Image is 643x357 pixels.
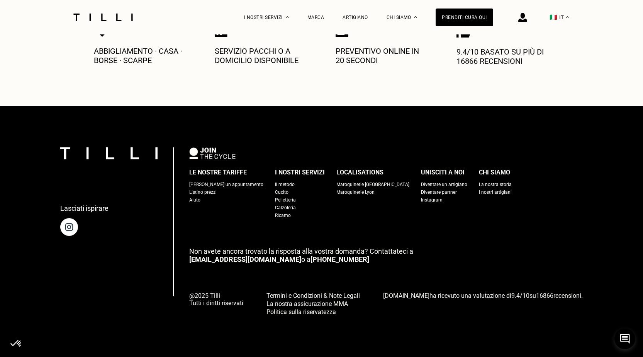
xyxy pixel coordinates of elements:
a: Diventare partner [421,188,457,196]
p: Servizio pacchi o a domicilio disponibile [215,46,307,65]
span: ha ricevuto una valutazione di su recensioni. [383,292,583,299]
a: Il metodo [275,181,295,188]
a: Termini e Condizioni & Note Legali [266,291,360,299]
a: Marca [307,15,324,20]
img: pagina Instagram di Tilli, un servizio di sartoria a domicilio [60,218,78,236]
a: Maroquinerie [GEOGRAPHIC_DATA] [336,181,409,188]
span: 9.4 [511,292,520,299]
span: [DOMAIN_NAME] [383,292,429,299]
a: Prenditi cura qui [436,9,493,26]
span: 10 [523,292,529,299]
div: Le nostre tariffe [189,167,247,178]
a: Aiuto [189,196,200,204]
span: / [511,292,529,299]
a: [EMAIL_ADDRESS][DOMAIN_NAME] [189,255,301,263]
img: logo Join The Cycle [189,147,236,159]
p: 9.4/10 basato su più di 16866 recensioni [456,47,549,66]
a: Politica sulla riservatezza [266,307,360,316]
p: o a [189,247,583,263]
a: [PERSON_NAME] un appuntamento [189,181,263,188]
img: Menu a discesa su [414,16,417,18]
img: Logo del servizio di sartoria Tilli [71,14,136,21]
a: Pelletteria [275,196,296,204]
a: Listino prezzi [189,188,217,196]
span: Politica sulla riservatezza [266,308,336,316]
a: Cucito [275,188,288,196]
a: Calzoleria [275,204,296,212]
img: Menu a tendina [286,16,289,18]
a: Artigiano [343,15,368,20]
a: Instagram [421,196,443,204]
span: @2025 Tilli [189,292,243,299]
span: Termini e Condizioni & Note Legali [266,292,360,299]
span: Non avete ancora trovato la risposta alla vostra domanda? Contattateci a [189,247,413,255]
span: 🇮🇹 [550,14,557,21]
a: Diventare un artigiano [421,181,467,188]
img: menu déroulant [566,16,569,18]
a: I nostri artigiani [479,188,512,196]
a: La nostra storia [479,181,512,188]
a: La nostra assicurazione MMA [266,299,360,307]
a: Maroquinerie Lyon [336,188,375,196]
span: Tutti i diritti riservati [189,299,243,307]
span: 16866 [536,292,553,299]
p: Lasciati ispirare [60,204,109,212]
p: Preventivo online in 20 secondi [336,46,428,65]
a: Ricamo [275,212,291,219]
div: Unisciti a noi [421,167,465,178]
img: logo Tilli [60,147,158,159]
a: [PHONE_NUMBER] [310,255,369,263]
img: icona di accesso [518,13,527,22]
div: Localisations [336,167,383,178]
p: Abbigliamento · Casa · Borse · Scarpe [94,46,187,65]
span: La nostra assicurazione MMA [266,300,348,307]
div: I nostri servizi [275,167,325,178]
div: Chi siamo [479,167,510,178]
